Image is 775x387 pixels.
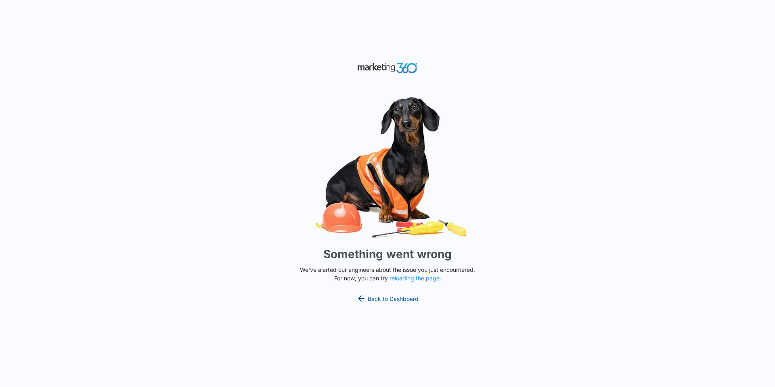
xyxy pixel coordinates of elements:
[297,265,478,282] p: We've alerted our engineers about the issue you just encountered. For now, you can try .
[266,92,509,243] img: Sad Dog
[390,275,440,282] button: reloading the page
[356,294,419,303] a: Back to Dashboard
[357,61,418,75] img: Marketing 360 Logo
[323,246,452,263] h1: Something went wrong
